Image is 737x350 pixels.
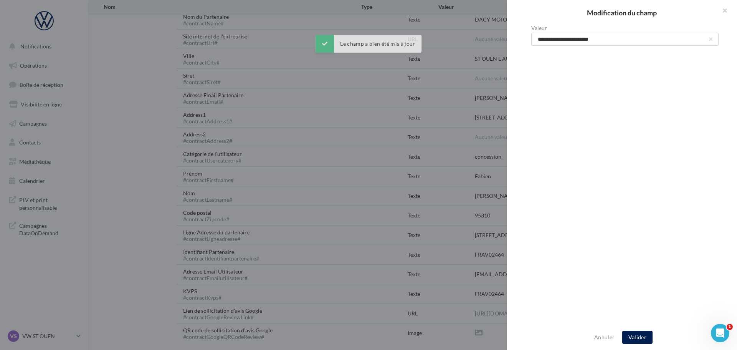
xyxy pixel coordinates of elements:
[711,324,729,342] iframe: Intercom live chat
[316,35,421,53] div: Le champ a bien été mis à jour
[519,9,725,16] h2: Modification du champ
[531,25,719,31] label: Valeur
[622,331,653,344] button: Valider
[591,333,618,342] button: Annuler
[727,324,733,330] span: 1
